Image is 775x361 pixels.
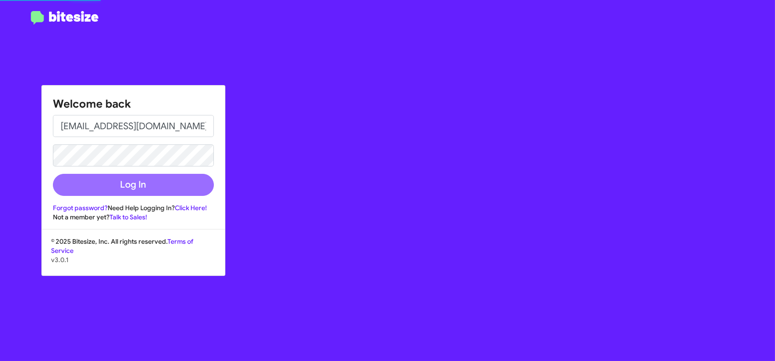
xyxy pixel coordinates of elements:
input: Email address [53,115,214,137]
p: v3.0.1 [51,255,216,264]
a: Talk to Sales! [109,213,147,221]
a: Click Here! [175,204,207,212]
div: Need Help Logging In? [53,203,214,212]
a: Forgot password? [53,204,108,212]
button: Log In [53,174,214,196]
div: © 2025 Bitesize, Inc. All rights reserved. [42,237,225,275]
a: Terms of Service [51,237,193,255]
div: Not a member yet? [53,212,214,222]
h1: Welcome back [53,97,214,111]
